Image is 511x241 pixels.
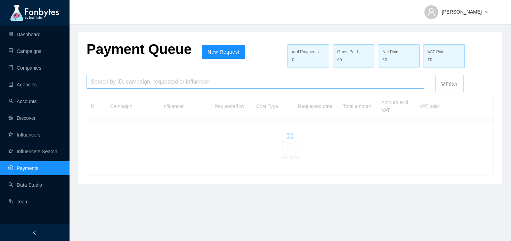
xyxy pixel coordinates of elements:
[427,8,436,16] span: user
[337,49,370,55] div: Gross Paid
[292,49,325,55] div: # of Payments
[292,57,294,62] span: 0
[442,8,482,16] span: [PERSON_NAME]
[8,65,41,71] a: bookCompanies
[428,49,460,55] div: VAT Paid
[428,57,432,63] span: £0
[8,32,41,37] a: appstoreDashboard
[8,48,41,54] a: databaseCampaigns
[87,41,192,57] p: Payment Queue
[8,132,40,138] a: starInfluencers
[208,49,240,55] span: New Request
[419,3,494,15] button: [PERSON_NAME]down
[8,149,57,154] a: starInfluencers Search
[337,57,342,63] span: £0
[382,49,415,55] div: Net Paid
[8,199,29,204] a: usergroup-addTeam
[485,10,488,14] span: down
[8,182,42,188] a: searchData Studio
[8,115,35,121] a: radar-chartDiscover
[202,45,245,59] button: New Request
[441,81,446,86] span: filter
[382,57,387,63] span: £0
[435,75,463,92] button: filterFilter
[8,99,37,104] a: userAccounts
[8,82,37,87] a: containerAgencies
[32,230,37,235] span: left
[8,165,38,171] a: pay-circlePayments
[441,77,458,88] p: Filter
